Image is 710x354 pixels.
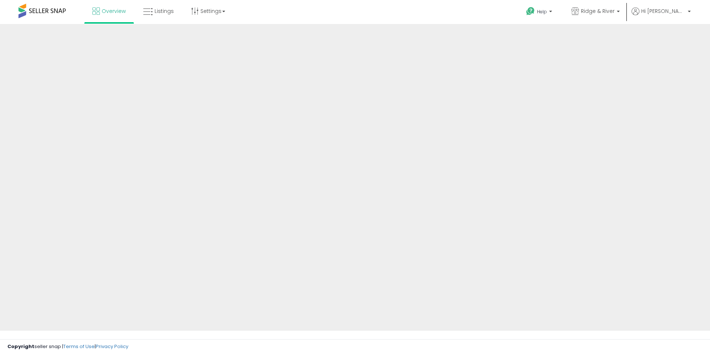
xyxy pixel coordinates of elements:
[102,7,126,15] span: Overview
[632,7,691,24] a: Hi [PERSON_NAME]
[526,7,535,16] i: Get Help
[537,8,547,15] span: Help
[520,1,559,24] a: Help
[581,7,615,15] span: Ridge & River
[155,7,174,15] span: Listings
[641,7,686,15] span: Hi [PERSON_NAME]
